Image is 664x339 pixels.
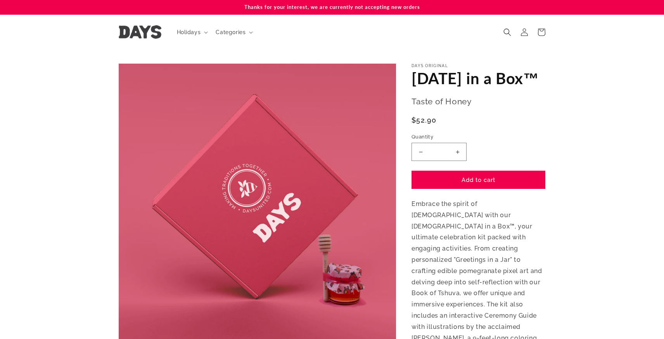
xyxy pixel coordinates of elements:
[412,64,545,68] p: Days Original
[211,24,256,40] summary: Categories
[412,115,437,125] span: $52.90
[412,94,545,109] p: Taste of Honey
[499,24,516,41] summary: Search
[172,24,211,40] summary: Holidays
[412,171,545,189] button: Add to cart
[412,133,545,141] label: Quantity
[216,29,246,36] span: Categories
[412,68,545,88] h1: [DATE] in a Box™
[177,29,201,36] span: Holidays
[119,25,161,39] img: Days United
